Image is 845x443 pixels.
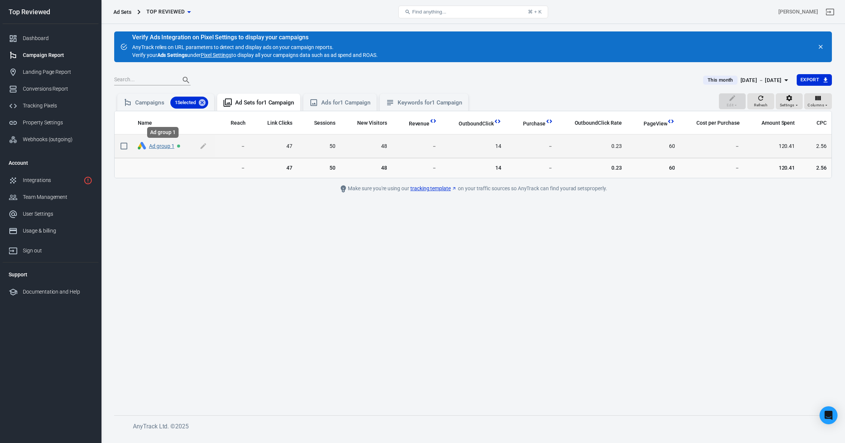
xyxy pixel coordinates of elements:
div: Open Intercom Messenger [820,406,838,424]
div: Keywords for 1 Campaign [398,99,462,107]
span: Top Reviewed [146,7,185,16]
span: OutboundClick [449,120,493,128]
div: Tracking Pixels [23,102,92,110]
span: 120.41 [752,143,795,150]
span: Link Clicks [267,119,293,127]
span: Sessions [314,119,335,127]
span: 14 [449,143,501,150]
span: － [221,164,246,172]
a: Pixel Settings [201,51,231,59]
span: OutboundClick Rate [575,119,622,127]
a: Integrations [3,172,98,189]
div: Ad Sets [113,8,131,16]
a: User Settings [3,206,98,222]
button: Top Reviewed [143,5,194,19]
div: Campaigns [135,97,208,109]
a: Dashboard [3,30,98,47]
div: Top Reviewed [3,9,98,15]
div: Property Settings [23,119,92,127]
span: New Visitors [357,119,387,127]
div: [DATE] － [DATE] [741,76,782,85]
a: Ad group 1 [149,143,174,149]
span: Amount Spent [762,119,795,127]
div: Ads for 1 Campaign [321,99,371,107]
span: The estimated total amount of money you've spent on your campaign, ad set or ad during its schedule. [762,118,795,127]
div: 1Selected [170,97,209,109]
a: Webhooks (outgoing) [3,131,98,148]
span: － [399,164,437,172]
div: Team Management [23,193,92,201]
span: 0.23 [565,143,622,150]
span: Sessions [304,119,335,127]
li: Account [3,154,98,172]
div: Verify Ads Integration on Pixel Settings to display your campaigns [132,34,378,41]
span: 1 Selected [170,99,201,106]
span: － [399,143,437,150]
span: 60 [634,143,675,150]
span: The number of people who saw your ads at least once. Reach is different from impressions, which m... [231,118,246,127]
span: The percentage of times people view a page and performed a "OutboundClick" conversion [575,118,622,127]
span: PageView [634,120,668,128]
strong: Ads Settings [157,52,188,58]
div: Ad group 1 [147,127,179,138]
svg: 1 networks not verified yet [83,176,92,185]
div: Landing Page Report [23,68,92,76]
span: This month [705,76,736,84]
span: The average cost for each "Purchase" event [696,118,739,127]
a: tracking template [410,185,457,192]
button: Find anything...⌘ + K [398,6,548,18]
a: Conversions Report [3,81,98,97]
span: The number of clicks on links within the ad that led to advertiser-specified destinations [267,118,293,127]
a: Sign out [3,239,98,259]
button: Search [177,71,195,89]
div: AnyTrack relies on URL parameters to detect and display ads on your campaign reports. Verify your... [132,34,378,59]
span: Ad group 1 [149,143,176,148]
span: － [221,143,246,150]
div: ⌘ + K [528,9,542,15]
span: 120.41 [752,164,795,172]
a: Campaign Report [3,47,98,64]
span: － [687,164,739,172]
span: 2.56 [807,164,827,172]
span: 47 [258,143,293,150]
span: Settings [780,102,794,109]
div: Account id: vBYNLn0g [778,8,818,16]
svg: This column is calculated from AnyTrack real-time data [429,117,437,125]
a: Team Management [3,189,98,206]
button: Settings [776,93,803,110]
div: Usage & billing [23,227,92,235]
span: The average cost for each link click [817,118,827,127]
svg: This column is calculated from AnyTrack real-time data [494,118,501,125]
span: Name [138,119,162,127]
span: The number of people who saw your ads at least once. Reach is different from impressions, which m... [221,118,246,127]
span: Cost per Purchase [696,119,739,127]
span: PageView [644,120,668,128]
svg: This column is calculated from AnyTrack real-time data [545,118,553,125]
span: 0.23 [565,164,622,172]
div: Conversions Report [23,85,92,93]
a: Tracking Pixels [3,97,98,114]
span: － [513,164,553,172]
div: Dashboard [23,34,92,42]
h6: AnyTrack Ltd. © 2025 [133,422,694,431]
span: 50 [304,164,335,172]
div: Campaign Report [23,51,92,59]
div: Ad Sets for 1 Campaign [235,99,294,107]
li: Support [3,266,98,283]
span: The average cost for each link click [807,118,827,127]
input: Search... [114,75,174,85]
span: 2.56 [807,143,827,150]
span: 60 [634,164,675,172]
div: Sign out [23,247,92,255]
a: Property Settings [3,114,98,131]
span: Revenue [409,120,430,128]
a: Usage & billing [3,222,98,239]
button: This month[DATE] － [DATE] [697,74,797,87]
span: CPC [817,119,827,127]
svg: This column is calculated from AnyTrack real-time data [667,118,675,125]
span: Refresh [754,102,768,109]
span: The percentage of times people view a page and performed a "OutboundClick" conversion [565,118,622,127]
span: 47 [258,164,293,172]
span: Total revenue calculated by AnyTrack. [409,119,430,128]
div: Webhooks (outgoing) [23,136,92,143]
